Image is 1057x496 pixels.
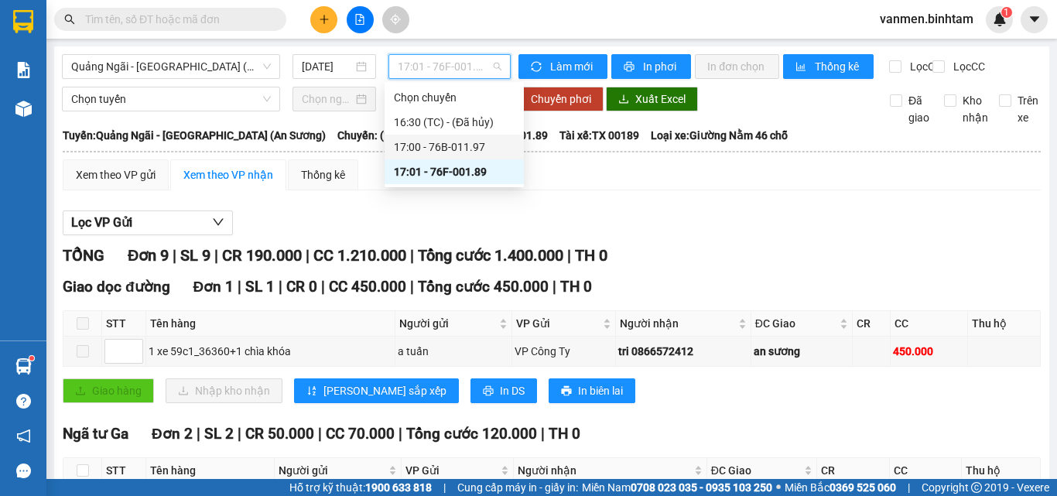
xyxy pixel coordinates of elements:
button: plus [310,6,337,33]
span: Đã giao [902,92,936,126]
span: CC 1.210.000 [313,246,406,265]
span: CC 70.000 [326,425,395,443]
th: CR [817,458,889,484]
strong: 1900 633 818 [365,481,432,494]
span: Miền Nam [582,479,772,496]
span: Người nhận [518,462,691,479]
span: ĐC Giao [755,315,837,332]
span: printer [561,385,572,398]
div: 1 xe 59c1_36360+1 chìa khóa [149,343,392,360]
div: Xem theo VP gửi [76,166,156,183]
span: Tổng cước 1.400.000 [418,246,563,265]
div: Chọn chuyến [394,89,515,106]
span: Hỗ trợ kỹ thuật: [289,479,432,496]
span: sync [531,61,544,74]
input: 13/08/2025 [302,58,353,75]
b: Tuyến: Quảng Ngãi - [GEOGRAPHIC_DATA] (An Sương) [63,129,326,142]
span: copyright [971,482,982,493]
span: Miền Bắc [785,479,896,496]
span: In phơi [643,58,679,75]
th: STT [102,311,146,337]
span: TH 0 [549,425,580,443]
span: notification [16,429,31,443]
th: Thu hộ [968,311,1041,337]
span: Tổng cước 120.000 [406,425,537,443]
button: downloadNhập kho nhận [166,378,282,403]
span: | [197,425,200,443]
span: TH 0 [575,246,607,265]
span: question-circle [16,394,31,409]
span: Lọc VP Gửi [71,213,132,232]
span: bar-chart [795,61,809,74]
span: VP Gửi [516,315,599,332]
button: bar-chartThống kê [783,54,874,79]
span: | [410,246,414,265]
span: | [173,246,176,265]
th: CR [853,311,891,337]
th: Thu hộ [962,458,1041,484]
span: 1 [1004,7,1009,18]
span: Chọn tuyến [71,87,271,111]
span: Lọc CC [947,58,987,75]
span: SL 2 [204,425,234,443]
span: vanmen.binhtam [867,9,986,29]
span: download [618,94,629,106]
span: Người gửi [279,462,385,479]
span: In DS [500,382,525,399]
button: caret-down [1021,6,1048,33]
th: CC [890,458,962,484]
strong: 0369 525 060 [830,481,896,494]
span: Xuất Excel [635,91,686,108]
button: Lọc VP Gửi [63,210,233,235]
span: | [567,246,571,265]
span: CR 50.000 [245,425,314,443]
span: ĐC Giao [711,462,802,479]
span: Tài xế: TX 00189 [559,127,639,144]
span: | [306,246,310,265]
strong: 0708 023 035 - 0935 103 250 [631,481,772,494]
th: Tên hàng [146,458,275,484]
span: Người nhận [620,315,735,332]
span: ⚪️ [776,484,781,491]
span: down [212,216,224,228]
th: STT [102,458,146,484]
span: Giao dọc đường [63,278,170,296]
button: uploadGiao hàng [63,378,154,403]
input: Chọn ngày [302,91,353,108]
span: Quảng Ngãi - Sài Gòn (An Sương) [71,55,271,78]
span: | [279,278,282,296]
span: Cung cấp máy in - giấy in: [457,479,578,496]
span: | [214,246,218,265]
span: Lọc CR [904,58,944,75]
span: Loại xe: Giường Nằm 46 chỗ [651,127,788,144]
div: 17:01 - 76F-001.89 [394,163,515,180]
span: Tổng cước 450.000 [418,278,549,296]
button: printerIn biên lai [549,378,635,403]
span: caret-down [1028,12,1042,26]
img: icon-new-feature [993,12,1007,26]
span: search [64,14,75,25]
span: | [238,278,241,296]
button: syncLàm mới [518,54,607,79]
div: 17:00 - 76B-011.97 [394,139,515,156]
span: Kho nhận [956,92,994,126]
span: printer [483,385,494,398]
div: an sương [754,343,850,360]
span: VP Gửi [405,462,497,479]
sup: 1 [1001,7,1012,18]
div: VP Công Ty [515,343,612,360]
span: | [238,425,241,443]
button: file-add [347,6,374,33]
img: warehouse-icon [15,358,32,375]
span: [PERSON_NAME] sắp xếp [323,382,446,399]
span: In biên lai [578,382,623,399]
span: | [443,479,446,496]
span: | [399,425,402,443]
span: Ngã tư Ga [63,425,128,443]
span: Người gửi [399,315,497,332]
div: Xem theo VP nhận [183,166,273,183]
span: Đơn 2 [152,425,193,443]
img: logo-vxr [13,10,33,33]
sup: 1 [29,356,34,361]
button: aim [382,6,409,33]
